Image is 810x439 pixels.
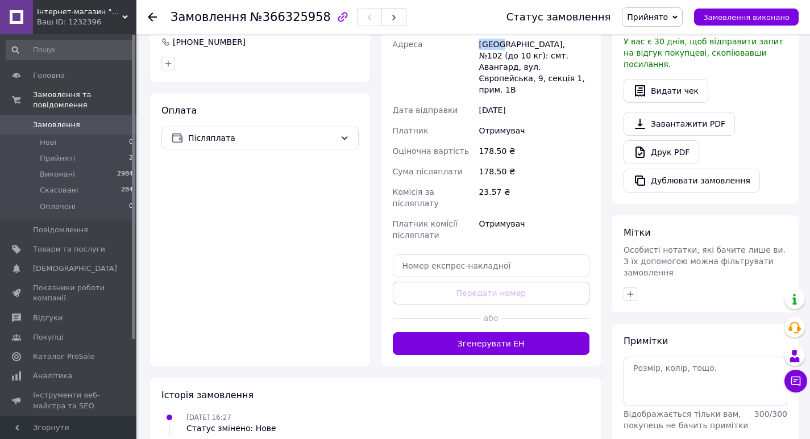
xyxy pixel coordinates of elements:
span: Прийнято [627,12,668,22]
span: 0 [129,202,133,212]
button: Замовлення виконано [694,9,799,26]
span: Нові [40,137,56,148]
button: Чат з покупцем [784,370,807,392]
span: 284 [121,185,133,195]
span: Головна [33,70,65,81]
div: Повернутися назад [148,11,157,23]
span: Відображається тільки вам, покупець не бачить примітки [624,409,748,430]
input: Номер експрес-накладної [393,254,590,277]
span: Каталог ProSale [33,352,94,362]
span: Платник [393,126,429,135]
span: 300 / 300 [754,409,787,419]
span: Інструменти веб-майстра та SEO [33,390,105,411]
span: Особисті нотатки, які бачите лише ви. З їх допомогою можна фільтрувати замовлення [624,245,786,277]
span: Адреса [393,40,423,49]
span: Відгуки [33,313,63,323]
div: [GEOGRAPHIC_DATA], №102 (до 10 кг): смт. Авангард, вул. Європейська, 9, секція 1, прим. 1В [476,34,592,100]
div: [PHONE_NUMBER] [172,36,247,48]
span: Аналітика [33,371,72,381]
a: Завантажити PDF [624,112,735,136]
span: Повідомлення [33,225,88,235]
span: №366325958 [250,10,331,24]
span: Історія замовлення [161,390,254,400]
input: Пошук [6,40,134,60]
span: Комісія за післяплату [393,187,439,208]
span: Виконані [40,169,75,179]
div: 178.50 ₴ [476,161,592,182]
span: 2 [129,153,133,164]
span: Прийняті [40,153,75,164]
span: Примітки [624,336,668,346]
span: Замовлення виконано [703,13,790,22]
span: Покупці [33,332,64,342]
span: 2984 [117,169,133,179]
span: Дата відправки [393,106,458,115]
a: Друк PDF [624,140,699,164]
span: Замовлення [33,120,80,130]
div: 178.50 ₴ [476,141,592,161]
div: Отримувач [476,120,592,141]
span: У вас є 30 днів, щоб відправити запит на відгук покупцеві, скопіювавши посилання. [624,37,783,69]
div: 23.57 ₴ [476,182,592,214]
span: [DEMOGRAPHIC_DATA] [33,264,117,274]
div: [DATE] [476,100,592,120]
div: Ваш ID: 1232396 [37,17,136,27]
button: Видати чек [624,79,708,103]
span: Оціночна вартість [393,147,469,156]
span: Оплата [161,105,197,116]
span: Інтернет-магазин "Ексклюзив" [37,7,122,17]
span: Оплачені [40,202,76,212]
div: Статус змінено: Нове [186,423,276,434]
span: 0 [129,137,133,148]
span: Платник комісії післяплати [393,219,458,240]
span: або [481,312,501,324]
span: Сума післяплати [393,167,463,176]
div: Отримувач [476,214,592,245]
span: Скасовані [40,185,78,195]
span: [DATE] 16:27 [186,413,231,421]
button: Дублювати замовлення [624,169,760,193]
span: Замовлення та повідомлення [33,90,136,110]
span: Замовлення [171,10,247,24]
button: Згенерувати ЕН [393,332,590,355]
span: Товари та послуги [33,244,105,254]
span: Мітки [624,227,651,238]
span: Показники роботи компанії [33,283,105,303]
span: Післяплата [188,132,335,144]
div: Статус замовлення [506,11,611,23]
